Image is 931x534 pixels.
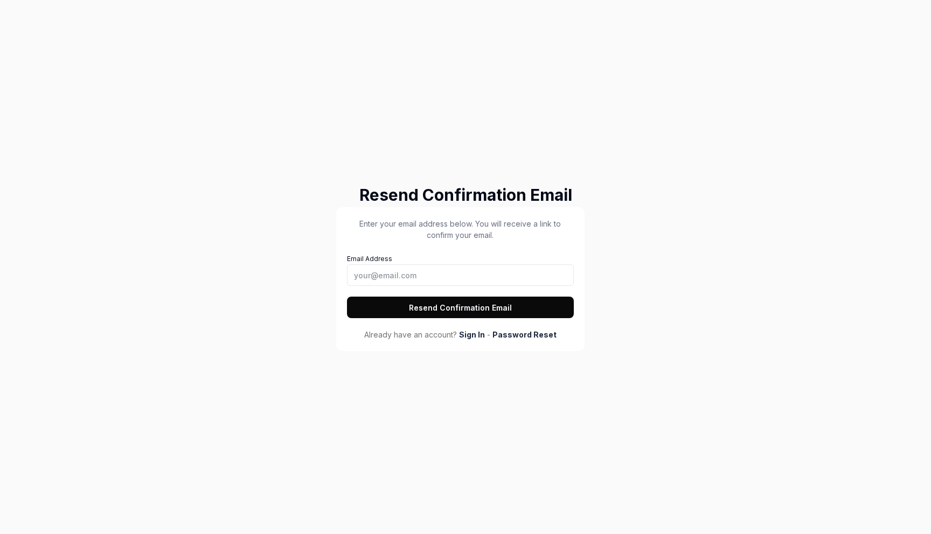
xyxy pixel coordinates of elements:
label: Email Address [347,255,574,286]
p: Enter your email address below. You will receive a link to confirm your email. [347,218,574,241]
span: Already have an account? [364,329,457,340]
a: Password Reset [492,329,557,340]
button: Resend Confirmation Email [347,297,574,318]
a: Sign In [459,329,485,340]
h2: Resend Confirmation Email [336,183,595,207]
input: Email Address [347,264,574,286]
span: - [487,329,490,340]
